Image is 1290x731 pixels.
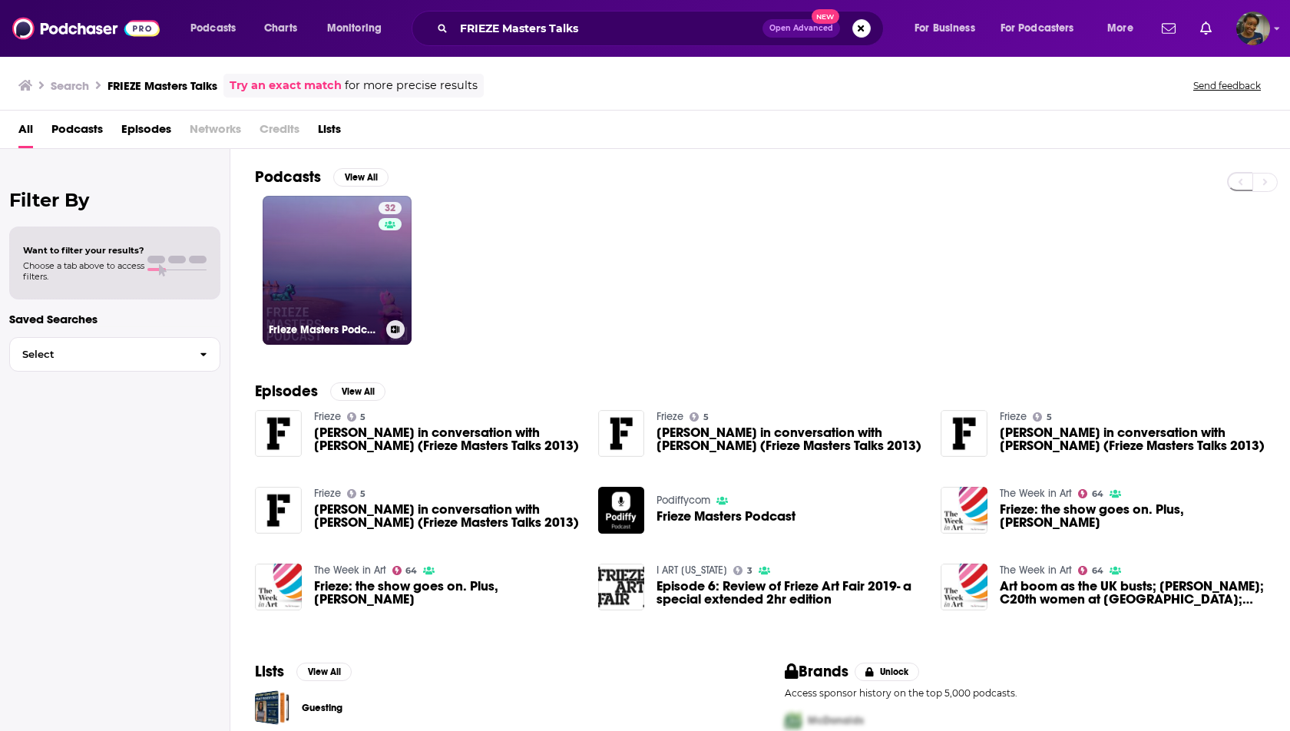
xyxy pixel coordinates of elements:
span: Logged in as sabrinajohnson [1236,12,1270,45]
span: Choose a tab above to access filters. [23,260,144,282]
img: Art boom as the UK busts; Cecilia Vicuña; C20th women at Frieze; Modigliani in Philadelphia [941,564,987,610]
img: John Currin in conversation with Letizia Treves (Frieze Masters Talks 2013) [598,410,645,457]
span: for more precise results [345,77,478,94]
a: Episode 6: Review of Frieze Art Fair 2019- a special extended 2hr edition [657,580,922,606]
span: For Business [915,18,975,39]
span: More [1107,18,1133,39]
span: Credits [260,117,299,148]
a: Guesting [302,700,342,716]
a: Episodes [121,117,171,148]
span: 5 [703,414,709,421]
a: Catherine Opie in conversation with Michael Govan (Frieze Masters Talks 2013) [314,503,580,529]
a: Podcasts [51,117,103,148]
a: Beatriz Milhazes in conversation with Prof. Martin Roth (Frieze Masters Talks 2013) [941,410,987,457]
img: Frieze: the show goes on. Plus, Theaster Gates [255,564,302,610]
h2: Brands [785,662,848,681]
button: Select [9,337,220,372]
a: Frieze [314,487,341,500]
a: Frieze Masters Podcast [657,510,795,523]
span: Select [10,349,187,359]
input: Search podcasts, credits, & more... [454,16,762,41]
span: Open Advanced [769,25,833,32]
a: 5 [347,412,366,422]
a: Art boom as the UK busts; Cecilia Vicuña; C20th women at Frieze; Modigliani in Philadelphia [1000,580,1265,606]
div: Search podcasts, credits, & more... [426,11,898,46]
a: Richard Wright in conversation with Jasper Sharp (Frieze Masters Talks 2013) [255,410,302,457]
a: Show notifications dropdown [1156,15,1182,41]
a: The Week in Art [1000,487,1072,500]
span: 5 [1047,414,1052,421]
h3: Frieze Masters Podcast [269,323,380,336]
span: Networks [190,117,241,148]
span: Frieze: the show goes on. Plus, [PERSON_NAME] [314,580,580,606]
a: 32 [379,202,402,214]
a: Lists [318,117,341,148]
a: Beatriz Milhazes in conversation with Prof. Martin Roth (Frieze Masters Talks 2013) [1000,426,1265,452]
button: open menu [991,16,1096,41]
a: The Week in Art [1000,564,1072,577]
img: Frieze Masters Podcast [598,487,645,534]
a: Show notifications dropdown [1194,15,1218,41]
button: View All [296,663,352,681]
img: Frieze: the show goes on. Plus, Theaster Gates [941,487,987,534]
a: All [18,117,33,148]
span: 64 [1092,491,1103,498]
span: [PERSON_NAME] in conversation with [PERSON_NAME] (Frieze Masters Talks 2013) [1000,426,1265,452]
span: Monitoring [327,18,382,39]
button: Show profile menu [1236,12,1270,45]
span: New [812,9,839,24]
a: The Week in Art [314,564,386,577]
span: 3 [747,567,752,574]
img: Catherine Opie in conversation with Michael Govan (Frieze Masters Talks 2013) [255,487,302,534]
span: Want to filter your results? [23,245,144,256]
a: Frieze [657,410,683,423]
img: User Profile [1236,12,1270,45]
a: Frieze: the show goes on. Plus, Theaster Gates [1000,503,1265,529]
span: [PERSON_NAME] in conversation with [PERSON_NAME] (Frieze Masters Talks 2013) [314,503,580,529]
span: 64 [405,567,417,574]
span: Frieze: the show goes on. Plus, [PERSON_NAME] [1000,503,1265,529]
h3: FRIEZE Masters Talks [107,78,217,93]
span: Art boom as the UK busts; [PERSON_NAME]; C20th women at [GEOGRAPHIC_DATA]; Modigliani in [GEOGRAP... [1000,580,1265,606]
button: open menu [316,16,402,41]
a: John Currin in conversation with Letizia Treves (Frieze Masters Talks 2013) [657,426,922,452]
a: Guesting [255,690,289,725]
span: 32 [385,201,395,217]
a: Podiffycom [657,494,710,507]
span: McDonalds [808,714,864,727]
a: 64 [1078,566,1103,575]
span: Charts [264,18,297,39]
h2: Filter By [9,189,220,211]
span: 64 [1092,567,1103,574]
h2: Episodes [255,382,318,401]
a: Charts [254,16,306,41]
span: [PERSON_NAME] in conversation with [PERSON_NAME] (Frieze Masters Talks 2013) [314,426,580,452]
a: EpisodesView All [255,382,385,401]
span: [PERSON_NAME] in conversation with [PERSON_NAME] (Frieze Masters Talks 2013) [657,426,922,452]
a: 64 [392,566,418,575]
a: Try an exact match [230,77,342,94]
a: 5 [690,412,709,422]
p: Saved Searches [9,312,220,326]
a: ListsView All [255,662,352,681]
img: Podchaser - Follow, Share and Rate Podcasts [12,14,160,43]
button: open menu [904,16,994,41]
img: Episode 6: Review of Frieze Art Fair 2019- a special extended 2hr edition [598,564,645,610]
button: Unlock [855,663,920,681]
a: 5 [1033,412,1052,422]
span: For Podcasters [1001,18,1074,39]
a: Frieze: the show goes on. Plus, Theaster Gates [314,580,580,606]
span: 5 [360,414,365,421]
a: Richard Wright in conversation with Jasper Sharp (Frieze Masters Talks 2013) [314,426,580,452]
